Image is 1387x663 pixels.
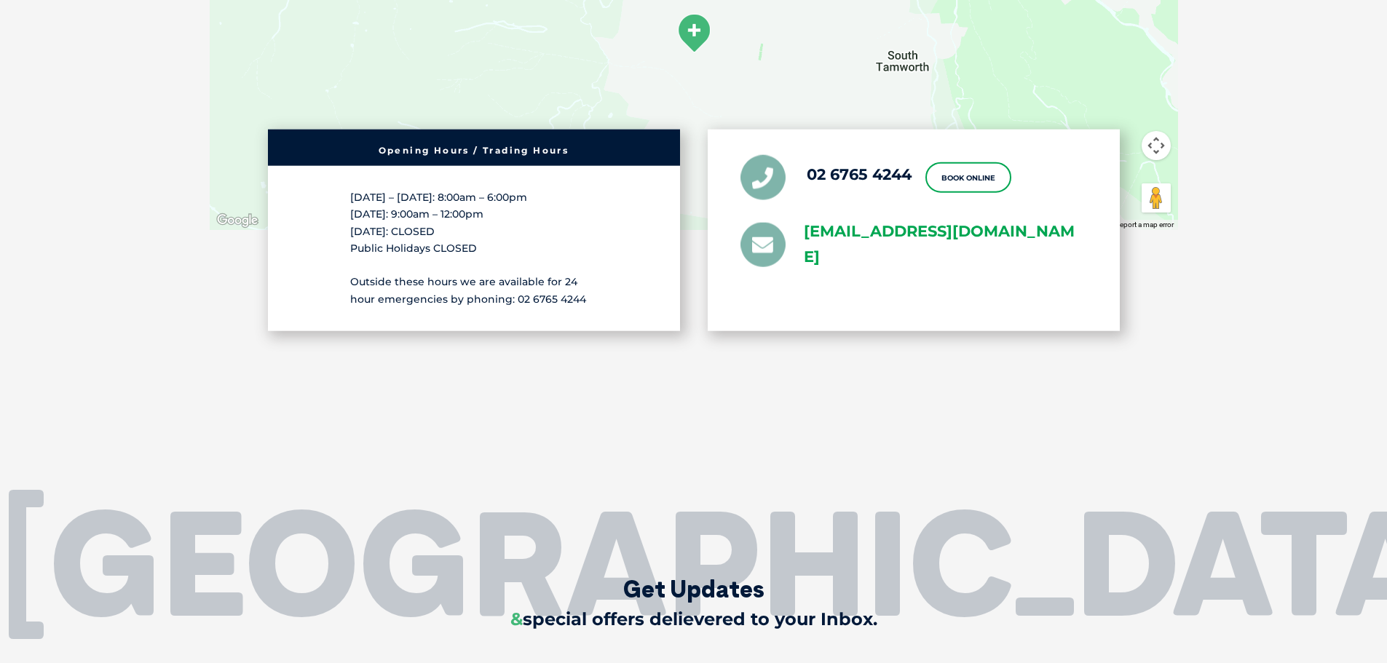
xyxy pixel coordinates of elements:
[275,146,673,155] h6: Opening Hours / Trading Hours
[807,166,912,184] a: 02 6765 4244
[804,219,1087,270] a: [EMAIL_ADDRESS][DOMAIN_NAME]
[350,189,598,257] p: [DATE] – [DATE]: 8:00am – 6:00pm [DATE]: 9:00am – 12:00pm [DATE]: CLOSED Public Holidays CLOSED
[925,162,1011,193] a: Book Online
[350,274,598,307] p: Outside these hours we are available for 24 hour emergencies by phoning: 02 6765 4244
